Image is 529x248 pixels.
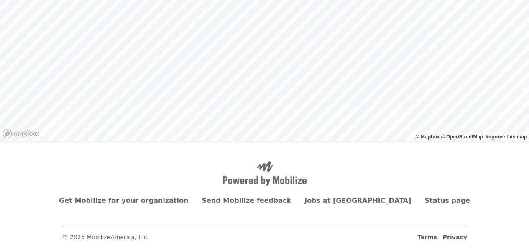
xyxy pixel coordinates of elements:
[416,134,440,140] a: Mapbox
[417,234,437,240] a: Terms
[441,134,483,140] a: OpenStreetMap
[202,197,291,205] a: Send Mobilize feedback
[62,234,149,240] span: © 2025 MobilizeAmerica, Inc.
[62,196,467,206] nav: Primary footer navigation
[62,226,467,242] nav: Secondary footer navigation
[3,129,39,138] a: Mapbox logo
[443,234,467,240] a: Privacy
[424,197,470,205] a: Status page
[486,134,527,140] a: Map feedback
[304,197,411,205] a: Jobs at [GEOGRAPHIC_DATA]
[59,197,188,205] a: Get Mobilize for your organization
[223,161,307,186] img: Powered by Mobilize
[417,233,467,242] span: ·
